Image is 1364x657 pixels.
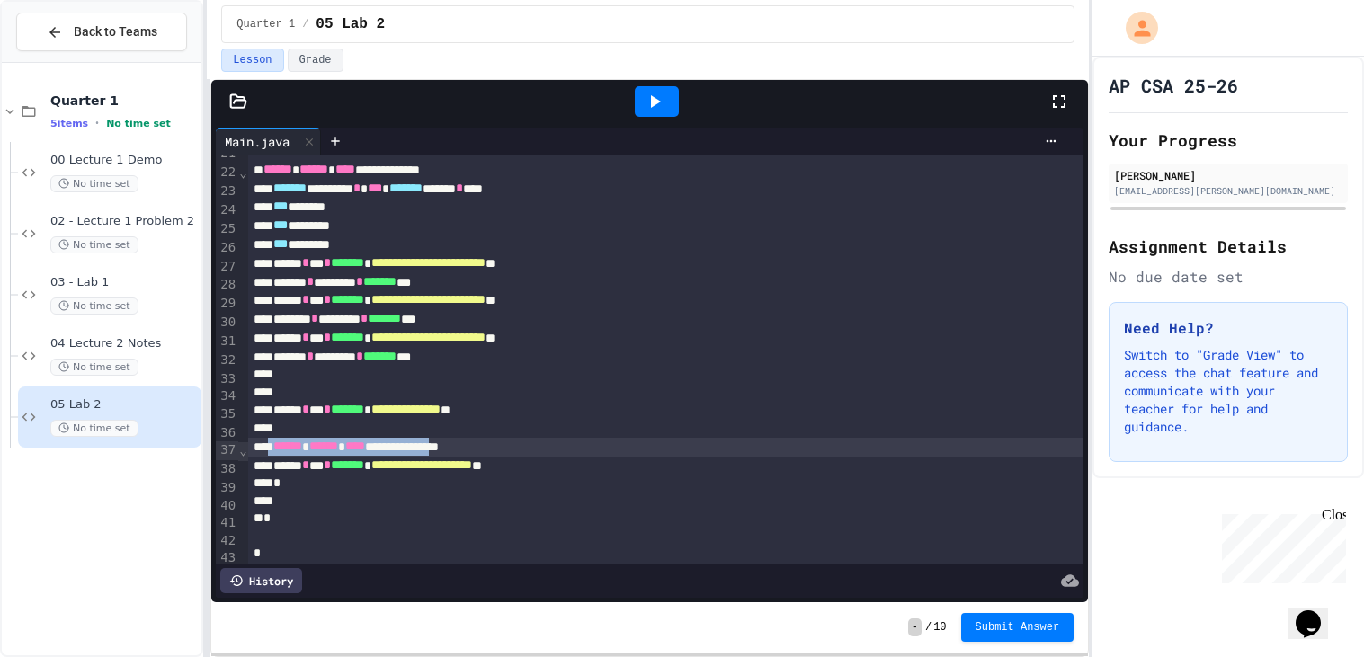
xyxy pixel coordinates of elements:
span: Quarter 1 [236,17,295,31]
span: No time set [50,236,138,253]
span: 03 - Lab 1 [50,275,198,290]
div: 35 [216,405,238,424]
span: / [302,17,308,31]
div: 33 [216,370,238,388]
span: Quarter 1 [50,93,198,109]
span: No time set [50,359,138,376]
div: Main.java [216,132,299,151]
span: Fold line [238,165,247,180]
div: 27 [216,258,238,277]
p: Switch to "Grade View" to access the chat feature and communicate with your teacher for help and ... [1124,346,1333,436]
iframe: chat widget [1215,507,1346,583]
button: Lesson [221,49,283,72]
button: Back to Teams [16,13,187,51]
div: 34 [216,387,238,405]
span: - [908,618,922,636]
span: No time set [50,175,138,192]
iframe: chat widget [1288,585,1346,639]
span: 05 Lab 2 [316,13,385,35]
span: 05 Lab 2 [50,397,198,413]
span: • [95,116,99,130]
span: 02 - Lecture 1 Problem 2 [50,214,198,229]
h2: Your Progress [1109,128,1348,153]
span: Fold line [238,443,247,457]
span: 10 [933,620,946,635]
div: Chat with us now!Close [7,7,124,114]
div: 28 [216,276,238,295]
span: 00 Lecture 1 Demo [50,153,198,168]
h1: AP CSA 25-26 [1109,73,1238,98]
div: 41 [216,514,238,532]
div: 23 [216,182,238,201]
div: Main.java [216,128,321,155]
div: 29 [216,295,238,314]
h2: Assignment Details [1109,234,1348,259]
span: No time set [106,118,171,129]
button: Submit Answer [961,613,1074,642]
div: 26 [216,239,238,258]
span: Submit Answer [976,620,1060,635]
h3: Need Help? [1124,317,1333,339]
div: 22 [216,164,238,182]
div: 24 [216,201,238,220]
div: 25 [216,220,238,239]
div: [EMAIL_ADDRESS][PERSON_NAME][DOMAIN_NAME] [1114,184,1342,198]
button: Grade [288,49,343,72]
span: 04 Lecture 2 Notes [50,336,198,351]
div: 30 [216,314,238,333]
div: History [220,568,302,593]
div: 42 [216,532,238,550]
div: 43 [216,549,238,567]
div: 31 [216,333,238,351]
div: 37 [216,441,238,460]
div: 40 [216,497,238,515]
span: 5 items [50,118,88,129]
div: 36 [216,424,238,442]
span: Back to Teams [74,22,157,41]
div: [PERSON_NAME] [1114,167,1342,183]
div: 39 [216,479,238,497]
div: 21 [216,145,238,164]
div: My Account [1107,7,1163,49]
span: No time set [50,420,138,437]
div: No due date set [1109,266,1348,288]
span: No time set [50,297,138,315]
span: / [925,620,932,635]
div: 38 [216,460,238,479]
div: 32 [216,351,238,370]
